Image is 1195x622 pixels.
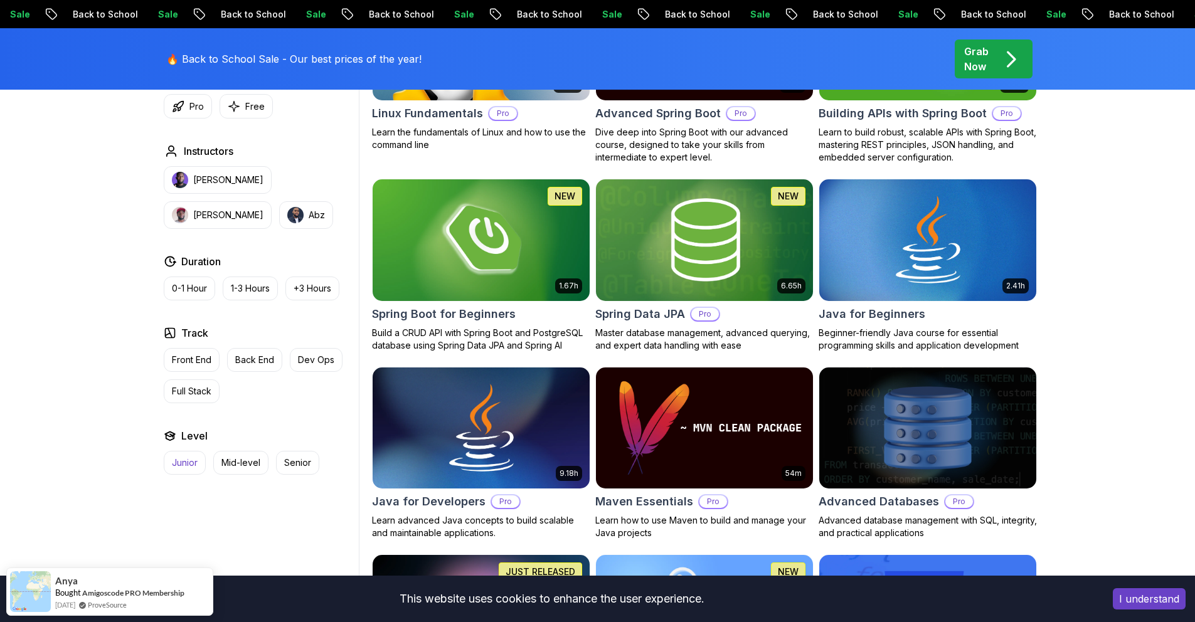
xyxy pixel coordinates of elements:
button: Senior [276,451,319,475]
h2: Duration [181,254,221,269]
p: Pro [727,107,755,120]
p: Senior [284,456,311,469]
button: Mid-level [213,451,268,475]
h2: Java for Developers [372,493,486,510]
p: Dive deep into Spring Boot with our advanced course, designed to take your skills from intermedia... [595,126,814,164]
p: Back to School [947,8,1033,21]
img: instructor img [172,207,188,223]
p: Sale [588,8,629,21]
button: instructor imgAbz [279,201,333,229]
p: NEW [778,566,799,578]
h2: Maven Essentials [595,493,693,510]
p: Beginner-friendly Java course for essential programming skills and application development [819,327,1037,352]
a: Maven Essentials card54mMaven EssentialsProLearn how to use Maven to build and manage your Java p... [595,367,814,540]
button: Dev Ops [290,348,343,372]
p: Grab Now [964,44,989,74]
button: Full Stack [164,379,220,403]
p: Learn how to use Maven to build and manage your Java projects [595,514,814,539]
img: provesource social proof notification image [10,571,51,612]
p: +3 Hours [294,282,331,295]
p: 1.67h [559,281,578,291]
button: 1-3 Hours [223,277,278,300]
p: Back to School [1095,8,1181,21]
p: Pro [189,100,204,113]
a: Spring Boot for Beginners card1.67hNEWSpring Boot for BeginnersBuild a CRUD API with Spring Boot ... [372,179,590,352]
a: Advanced Databases cardAdvanced DatabasesProAdvanced database management with SQL, integrity, and... [819,367,1037,540]
p: Sale [292,8,332,21]
p: Pro [489,107,517,120]
p: Back to School [503,8,588,21]
p: Back to School [799,8,884,21]
button: Back End [227,348,282,372]
h2: Track [181,325,208,340]
p: Pro [492,495,519,508]
img: Spring Data JPA card [596,179,813,301]
p: 🔥 Back to School Sale - Our best prices of the year! [166,51,422,66]
p: JUST RELEASED [506,566,575,578]
p: 0-1 Hour [172,282,207,295]
p: Master database management, advanced querying, and expert data handling with ease [595,327,814,352]
img: Java for Developers card [373,367,590,489]
img: Spring Boot for Beginners card [373,179,590,301]
p: NEW [778,190,799,203]
p: Sale [1033,8,1073,21]
p: 1-3 Hours [231,282,270,295]
p: 2.41h [1006,281,1025,291]
button: instructor img[PERSON_NAME] [164,166,272,194]
h2: Java for Beginners [819,305,925,323]
img: Java for Beginners card [819,179,1036,301]
span: [DATE] [55,599,75,610]
img: instructor img [287,207,304,223]
p: Build a CRUD API with Spring Boot and PostgreSQL database using Spring Data JPA and Spring AI [372,327,590,352]
p: Pro [945,495,973,508]
h2: Spring Data JPA [595,305,685,323]
a: ProveSource [88,599,127,610]
h2: Level [181,428,208,443]
p: Pro [691,308,719,320]
h2: Instructors [184,144,233,159]
p: Advanced database management with SQL, integrity, and practical applications [819,514,1037,539]
h2: Advanced Databases [819,493,939,510]
p: Back to School [59,8,144,21]
button: Accept cookies [1113,588,1186,609]
p: Sale [884,8,925,21]
a: Java for Developers card9.18hJava for DevelopersProLearn advanced Java concepts to build scalable... [372,367,590,540]
button: Front End [164,348,220,372]
p: Learn the fundamentals of Linux and how to use the command line [372,126,590,151]
p: [PERSON_NAME] [193,209,263,221]
img: Advanced Databases card [819,367,1036,489]
p: 6.65h [781,281,802,291]
p: Learn advanced Java concepts to build scalable and maintainable applications. [372,514,590,539]
img: Maven Essentials card [596,367,813,489]
p: Sale [440,8,481,21]
p: Sale [144,8,184,21]
button: Pro [164,94,212,119]
p: [PERSON_NAME] [193,174,263,186]
p: Pro [993,107,1021,120]
p: Junior [172,456,198,469]
p: Sale [736,8,777,21]
button: instructor img[PERSON_NAME] [164,201,272,229]
p: Back End [235,354,274,366]
h2: Spring Boot for Beginners [372,305,516,323]
p: Back to School [651,8,736,21]
p: NEW [555,190,575,203]
p: Front End [172,354,211,366]
a: Amigoscode PRO Membership [82,588,184,598]
button: Junior [164,451,206,475]
button: +3 Hours [285,277,339,300]
p: Free [245,100,265,113]
p: Learn to build robust, scalable APIs with Spring Boot, mastering REST principles, JSON handling, ... [819,126,1037,164]
p: Full Stack [172,385,211,398]
button: Free [220,94,273,119]
h2: Advanced Spring Boot [595,105,721,122]
a: Java for Beginners card2.41hJava for BeginnersBeginner-friendly Java course for essential program... [819,179,1037,352]
p: 9.18h [560,468,578,478]
h2: Linux Fundamentals [372,105,483,122]
div: This website uses cookies to enhance the user experience. [9,585,1094,613]
p: Abz [309,209,325,221]
p: Dev Ops [298,354,334,366]
span: Bought [55,588,81,598]
img: instructor img [172,172,188,188]
button: 0-1 Hour [164,277,215,300]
